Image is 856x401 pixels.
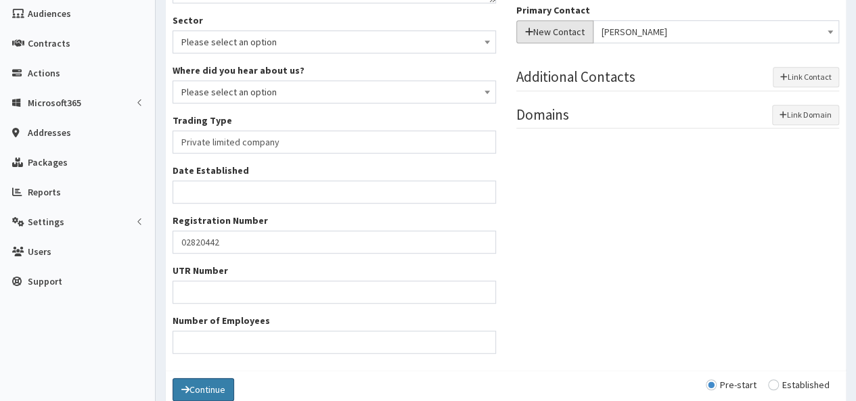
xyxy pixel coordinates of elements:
[173,80,496,103] span: Please select an option
[706,380,757,390] label: Pre-start
[516,67,840,91] legend: Additional Contacts
[772,105,839,125] button: Link Domain
[593,20,840,43] span: Emma Sloan
[28,37,70,49] span: Contracts
[28,126,71,139] span: Addresses
[28,245,51,258] span: Users
[516,105,840,128] legend: Domains
[173,214,268,227] label: Registration Number
[181,82,487,101] span: Please select an option
[28,275,62,287] span: Support
[173,264,228,277] label: UTR Number
[602,22,831,41] span: Emma Sloan
[173,314,270,327] label: Number of Employees
[173,114,232,127] label: Trading Type
[28,67,60,79] span: Actions
[181,32,487,51] span: Please select an option
[28,216,64,228] span: Settings
[173,164,249,177] label: Date Established
[173,64,305,77] label: Where did you hear about us?
[768,380,830,390] label: Established
[28,186,61,198] span: Reports
[28,97,81,109] span: Microsoft365
[773,67,839,87] button: Link Contact
[173,30,496,53] span: Please select an option
[173,14,203,27] label: Sector
[516,20,593,43] button: New Contact
[516,3,590,17] label: Primary Contact
[173,378,234,401] button: Continue
[28,7,71,20] span: Audiences
[28,156,68,168] span: Packages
